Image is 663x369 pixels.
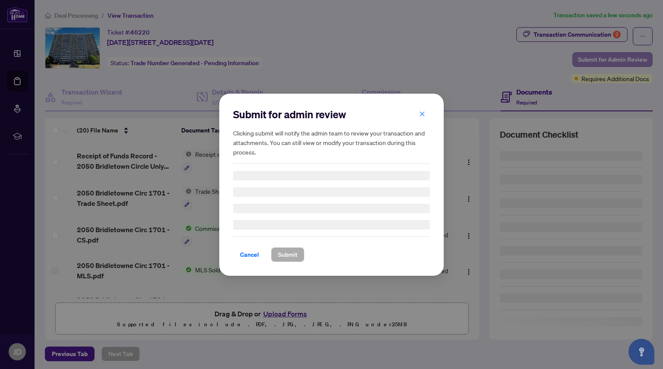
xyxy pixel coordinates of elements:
[233,128,430,157] h5: Clicking submit will notify the admin team to review your transaction and attachments. You can st...
[233,247,266,262] button: Cancel
[240,248,259,262] span: Cancel
[271,247,304,262] button: Submit
[233,107,430,121] h2: Submit for admin review
[628,339,654,365] button: Open asap
[419,110,425,117] span: close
